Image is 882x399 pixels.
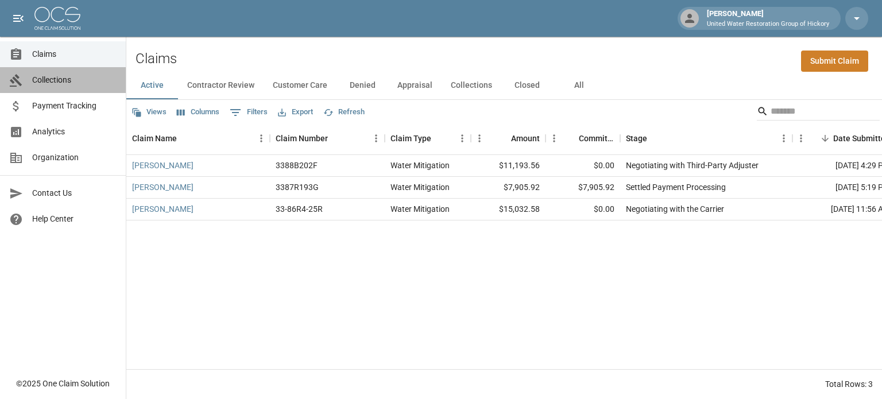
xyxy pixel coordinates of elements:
div: 3387R193G [276,181,319,193]
div: Total Rows: 3 [825,378,873,390]
button: Sort [817,130,833,146]
div: Claim Name [132,122,177,154]
div: Negotiating with the Carrier [626,203,724,215]
button: Menu [253,130,270,147]
h2: Claims [136,51,177,67]
div: 33-86R4-25R [276,203,323,215]
div: Stage [620,122,792,154]
button: Active [126,72,178,99]
div: Claim Type [385,122,471,154]
button: Sort [495,130,511,146]
button: Views [129,103,169,121]
div: Water Mitigation [390,181,450,193]
button: Menu [454,130,471,147]
div: Committed Amount [546,122,620,154]
span: Claims [32,48,117,60]
button: Sort [177,130,193,146]
img: ocs-logo-white-transparent.png [34,7,80,30]
div: Claim Number [276,122,328,154]
button: Menu [792,130,810,147]
div: 3388B202F [276,160,318,171]
div: $0.00 [546,155,620,177]
span: Organization [32,152,117,164]
button: Show filters [227,103,270,122]
a: [PERSON_NAME] [132,203,194,215]
div: Committed Amount [579,122,614,154]
div: Water Mitigation [390,160,450,171]
div: $7,905.92 [471,177,546,199]
div: Stage [626,122,647,154]
div: © 2025 One Claim Solution [16,378,110,389]
button: Refresh [320,103,367,121]
button: Contractor Review [178,72,264,99]
button: Sort [647,130,663,146]
span: Collections [32,74,117,86]
button: Sort [563,130,579,146]
p: United Water Restoration Group of Hickory [707,20,829,29]
a: Submit Claim [801,51,868,72]
div: Claim Type [390,122,431,154]
button: open drawer [7,7,30,30]
button: Sort [328,130,344,146]
button: All [553,72,605,99]
button: Menu [471,130,488,147]
span: Analytics [32,126,117,138]
div: $0.00 [546,199,620,220]
button: Closed [501,72,553,99]
div: dynamic tabs [126,72,882,99]
div: Claim Name [126,122,270,154]
div: [PERSON_NAME] [702,8,834,29]
div: Amount [511,122,540,154]
div: Claim Number [270,122,385,154]
button: Sort [431,130,447,146]
button: Menu [775,130,792,147]
div: Settled Payment Processing [626,181,726,193]
div: Amount [471,122,546,154]
div: $15,032.58 [471,199,546,220]
button: Collections [442,72,501,99]
a: [PERSON_NAME] [132,181,194,193]
div: $11,193.56 [471,155,546,177]
button: Select columns [174,103,222,121]
button: Appraisal [388,72,442,99]
span: Help Center [32,213,117,225]
div: $7,905.92 [546,177,620,199]
button: Denied [336,72,388,99]
div: Water Mitigation [390,203,450,215]
div: Search [757,102,880,123]
a: [PERSON_NAME] [132,160,194,171]
button: Export [275,103,316,121]
span: Contact Us [32,187,117,199]
div: Negotiating with Third-Party Adjuster [626,160,759,171]
span: Payment Tracking [32,100,117,112]
button: Menu [367,130,385,147]
button: Menu [546,130,563,147]
button: Customer Care [264,72,336,99]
